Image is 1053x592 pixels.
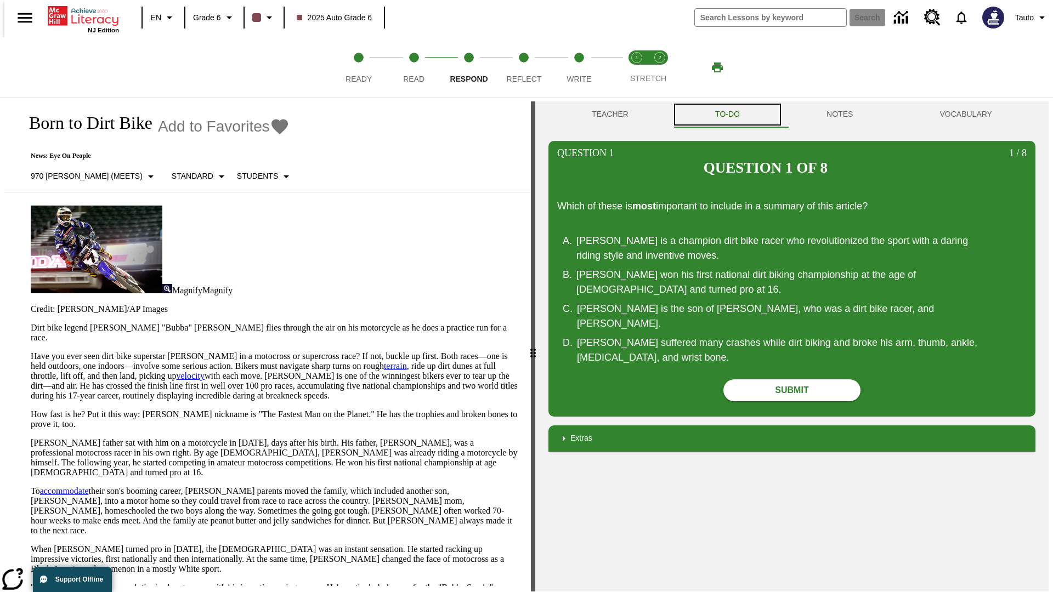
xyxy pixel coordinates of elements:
[576,234,993,263] div: [PERSON_NAME] is a champion dirt bike racer who revolutionized the sport with a daring riding sty...
[567,75,591,83] span: Write
[189,8,240,27] button: Grade: Grade 6, Select a grade
[248,8,280,27] button: Class color is dark brown. Change class color
[88,27,119,33] span: NJ Edition
[672,101,783,128] button: TO-DO
[193,12,221,24] span: Grade 6
[507,75,542,83] span: Reflect
[33,567,112,592] button: Support Offline
[557,147,614,189] p: Question
[31,351,518,401] p: Have you ever seen dirt bike superstar [PERSON_NAME] in a motocross or supercross race? If not, b...
[384,361,407,371] a: terrain
[297,12,372,24] span: 2025 Auto Grade 6
[658,55,661,60] text: 2
[1009,147,1014,158] span: 1
[202,286,233,295] span: Magnify
[31,544,518,574] p: When [PERSON_NAME] turned pro in [DATE], the [DEMOGRAPHIC_DATA] was an instant sensation. He star...
[547,37,611,98] button: Write step 5 of 5
[1015,12,1034,24] span: Tauto
[531,101,535,591] div: Press Enter or Spacebar and then press right and left arrow keys to move the slider
[9,2,41,34] button: Open side menu
[982,7,1004,29] img: Avatar
[40,486,89,496] a: accommodate
[327,37,390,98] button: Ready step 1 of 5
[151,12,161,24] span: EN
[18,113,152,133] h1: Born to Dirt Bike
[158,118,270,135] span: Add to Favorites
[31,486,518,536] p: To their son's booming career, [PERSON_NAME] parents moved the family, which included another son...
[403,75,424,83] span: Read
[437,37,501,98] button: Respond step 3 of 5
[172,170,213,182] p: Standard
[4,101,531,586] div: reading
[887,3,918,33] a: Data Center
[548,101,1035,128] div: Instructional Panel Tabs
[55,576,103,583] span: Support Offline
[548,425,1035,452] div: Extras
[896,101,1035,128] button: VOCABULARY
[577,335,994,365] div: [PERSON_NAME] suffered many crashes while dirt biking and broke his arm, thumb, ankle, [MEDICAL_D...
[31,438,518,477] p: [PERSON_NAME] father sat with him on a motorcycle in [DATE], days after his birth. His father, [P...
[18,152,297,160] p: News: Eye On People
[48,4,119,33] div: Home
[577,301,994,331] div: [PERSON_NAME] is the son of [PERSON_NAME], who was a dirt bike racer, and [PERSON_NAME].
[976,3,1011,32] button: Select a new avatar
[704,160,828,177] h2: Question 1 of 8
[700,58,735,77] button: Print
[563,234,572,248] span: A .
[31,323,518,343] p: Dirt bike legend [PERSON_NAME] "Bubba" [PERSON_NAME] flies through the air on his motorcycle as h...
[167,167,233,186] button: Scaffolds, Standard
[31,304,518,314] p: Credit: [PERSON_NAME]/AP Images
[644,37,676,98] button: Stretch Respond step 2 of 2
[26,167,162,186] button: Select Lexile, 970 Lexile (Meets)
[162,284,172,293] img: Magnify
[492,37,556,98] button: Reflect step 4 of 5
[31,206,162,293] img: Motocross racer James Stewart flies through the air on his dirt bike.
[382,37,445,98] button: Read step 2 of 5
[31,409,518,429] p: How fast is he? Put it this way: [PERSON_NAME] nickname is "The Fastest Man on the Planet." He ha...
[621,37,653,98] button: Stretch Read step 1 of 2
[1009,147,1027,189] p: 8
[31,170,143,182] p: 970 [PERSON_NAME] (Meets)
[570,432,592,444] p: Extras
[607,147,614,158] span: 1
[563,335,573,350] span: D .
[632,201,656,212] strong: most
[630,74,666,83] span: STRETCH
[535,101,1049,591] div: activity
[172,286,202,295] span: Magnify
[1016,147,1019,158] span: /
[548,101,672,128] button: Teacher
[723,379,860,401] button: Submit
[146,8,181,27] button: Language: EN, Select a language
[176,371,205,380] a: velocity
[918,3,947,32] a: Resource Center, Will open in new tab
[346,75,372,83] span: Ready
[635,55,638,60] text: 1
[947,3,976,32] a: Notifications
[563,301,573,316] span: C .
[557,199,1027,214] p: Which of these is important to include in a summary of this article?
[783,101,896,128] button: NOTES
[233,167,297,186] button: Select Student
[576,267,993,297] div: [PERSON_NAME] won his first national dirt biking championship at the age of [DEMOGRAPHIC_DATA] an...
[158,117,290,136] button: Add to Favorites - Born to Dirt Bike
[1011,8,1053,27] button: Profile/Settings
[237,170,278,182] p: Students
[695,9,846,26] input: search field
[450,75,488,83] span: Respond
[563,267,572,282] span: B .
